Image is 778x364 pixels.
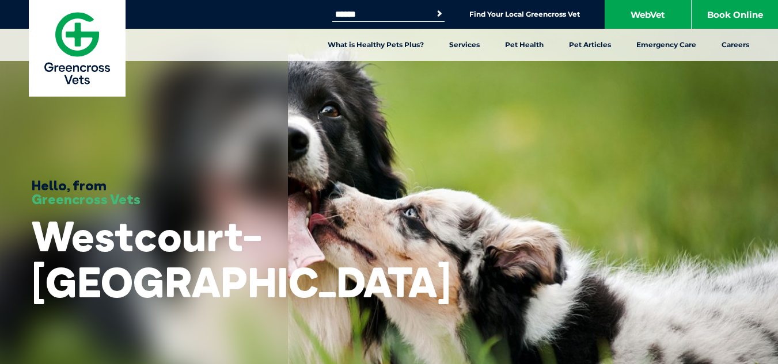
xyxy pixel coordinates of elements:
h1: Westcourt-[GEOGRAPHIC_DATA] [32,213,451,304]
a: Find Your Local Greencross Vet [469,10,580,19]
a: Services [437,29,492,61]
a: Emergency Care [624,29,709,61]
button: Search [434,8,445,20]
h3: Hello, from [32,178,141,206]
a: Pet Articles [556,29,624,61]
a: Pet Health [492,29,556,61]
a: Careers [709,29,762,61]
span: Greencross Vets [32,190,141,208]
a: What is Healthy Pets Plus? [315,29,437,61]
